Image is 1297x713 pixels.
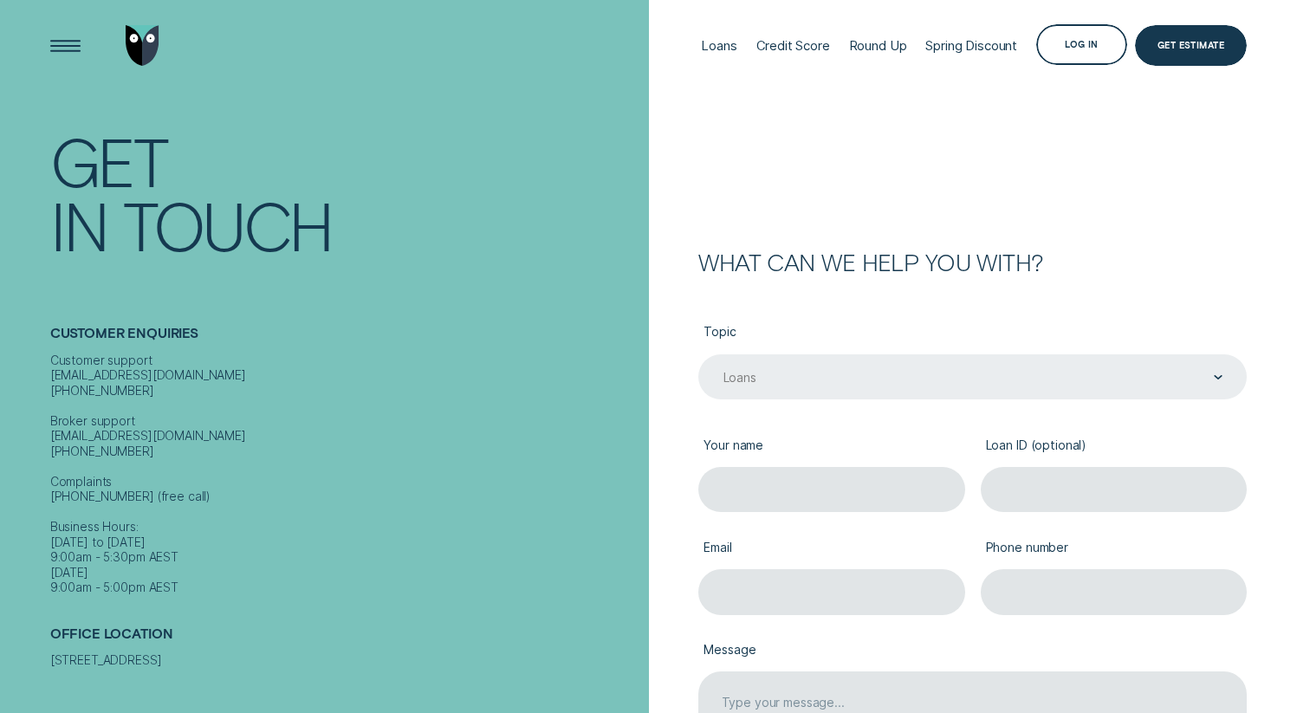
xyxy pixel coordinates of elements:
label: Topic [698,312,1247,353]
h2: Customer Enquiries [50,325,641,352]
div: In [50,193,107,256]
div: [STREET_ADDRESS] [50,652,641,668]
img: Wisr [126,25,159,66]
h2: Office Location [50,625,641,652]
div: Loans [723,370,756,386]
div: Loans [701,38,736,54]
div: Get [50,129,166,192]
label: Phone number [981,528,1248,569]
div: Touch [123,193,331,256]
div: Round Up [849,38,907,54]
label: Your name [698,425,965,467]
label: Email [698,528,965,569]
h1: Get In Touch [50,129,641,256]
div: Customer support [EMAIL_ADDRESS][DOMAIN_NAME] [PHONE_NUMBER] Broker support [EMAIL_ADDRESS][DOMAI... [50,353,641,595]
div: Spring Discount [925,38,1017,54]
h2: What can we help you with? [698,250,1247,273]
button: Open Menu [45,25,86,66]
button: Log in [1036,24,1127,65]
a: Get Estimate [1135,25,1248,66]
label: Message [698,630,1247,671]
label: Loan ID (optional) [981,425,1248,467]
div: Credit Score [756,38,830,54]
